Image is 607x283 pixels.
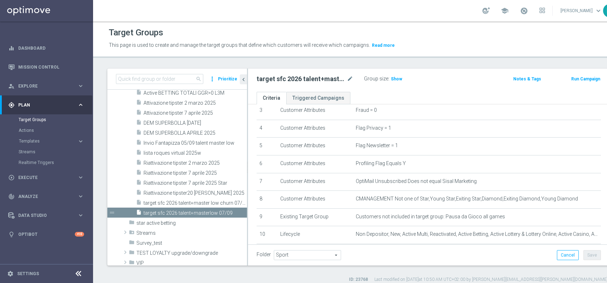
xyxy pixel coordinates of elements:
h2: target sfc 2026 talent+masterlow 07/09 [257,75,345,83]
i: keyboard_arrow_right [77,138,84,145]
span: Templates [19,139,70,143]
i: insert_drive_file [136,99,142,108]
span: Show [391,76,402,81]
i: insert_drive_file [136,109,142,118]
span: Invio Fantapizza 05/09 talent master low [144,140,247,146]
a: Settings [17,272,39,276]
i: chevron_left [240,76,247,83]
span: target sfc 2026 talent&#x2B;masterlow 07/09 [144,210,247,216]
div: Mission Control [8,58,84,76]
div: Optibot [8,225,84,244]
i: keyboard_arrow_right [77,193,84,200]
td: 10 [257,226,277,244]
span: OptiMail Unsubscribed Does not equal Sisal Marketing [356,178,477,184]
i: keyboard_arrow_right [77,83,84,89]
span: Explore [18,84,77,88]
i: folder [129,219,135,228]
span: keyboard_arrow_down [594,7,602,15]
div: +10 [75,232,84,237]
i: play_circle_outline [8,174,15,181]
span: Riattivazione tipster 7 aprile 2025 Star [144,180,247,186]
i: folder [129,239,135,248]
i: settings [7,270,14,277]
span: Profiling Flag Equals Y [356,160,406,167]
div: Streams [19,147,92,157]
a: Dashboard [18,39,84,58]
span: Riattivazione tipster 2 marzo 2025 [144,160,247,166]
a: [PERSON_NAME]keyboard_arrow_down [560,5,603,16]
span: lista roques virtual 2025w [144,150,247,156]
span: Streams [136,230,247,236]
span: VIP [136,260,247,266]
i: equalizer [8,45,15,51]
div: Explore [8,83,77,89]
td: 7 [257,173,277,191]
td: 9 [257,208,277,226]
input: Quick find group or folder [116,74,203,84]
a: Target Groups [19,117,74,123]
i: insert_drive_file [136,89,142,98]
td: Customer Attributes [277,155,353,173]
i: folder [129,249,135,258]
button: Notes & Tags [513,75,542,83]
span: Flag Newsletter = 1 [356,143,398,149]
i: insert_drive_file [136,199,142,208]
i: insert_drive_file [136,119,142,128]
td: 4 [257,120,277,138]
div: Analyze [8,193,77,200]
i: folder [129,259,135,268]
i: person_search [8,83,15,89]
label: : [388,76,389,82]
span: target sfc 2026 talent&#x2B;master low churn 07/09 [144,200,247,206]
a: Optibot [18,225,75,244]
td: Customer Attributes [277,102,353,120]
div: Target Groups [19,114,92,125]
a: Streams [19,149,74,155]
div: Dashboard [8,39,84,58]
i: insert_drive_file [136,179,142,188]
a: Realtime Triggers [19,160,74,165]
span: DEM SUPERBOLLA APRILE 2025 [144,130,247,136]
i: more_vert [209,74,216,84]
i: lightbulb [8,231,15,238]
i: insert_drive_file [136,129,142,138]
button: play_circle_outline Execute keyboard_arrow_right [8,175,84,180]
span: Fraud = 0 [356,107,377,113]
button: Read more [371,41,395,49]
span: DEM SUPERBOLLA APRIL 2025 [144,120,247,126]
td: Lifecycle [277,226,353,244]
button: equalizer Dashboard [8,45,84,51]
td: Customer Attributes [277,191,353,209]
button: Prioritize [217,74,238,84]
td: 5 [257,138,277,155]
i: gps_fixed [8,102,15,108]
div: Realtime Triggers [19,157,92,168]
a: Triggered Campaigns [286,92,350,104]
div: Templates [19,136,92,147]
button: person_search Explore keyboard_arrow_right [8,83,84,89]
i: insert_drive_file [136,159,142,168]
span: school [501,7,509,15]
span: Active BETTING TOTALI GGR&gt;0 L3M [144,90,247,96]
i: insert_drive_file [136,169,142,178]
i: insert_drive_file [136,149,142,158]
button: Cancel [557,250,579,260]
label: ID: 23768 [349,277,368,283]
button: gps_fixed Plan keyboard_arrow_right [8,102,84,108]
button: Mission Control [8,64,84,70]
span: Data Studio [18,213,77,218]
i: insert_drive_file [136,209,142,218]
span: This page is used to create and manage the target groups that define which customers will receive... [109,42,370,48]
button: chevron_left [240,74,247,84]
label: Folder [257,252,271,258]
span: star active betting [136,220,247,226]
td: 11 [257,244,277,262]
span: Survey_test [136,240,247,246]
div: Data Studio keyboard_arrow_right [8,213,84,218]
td: Customer Attributes [277,120,353,138]
div: track_changes Analyze keyboard_arrow_right [8,194,84,199]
